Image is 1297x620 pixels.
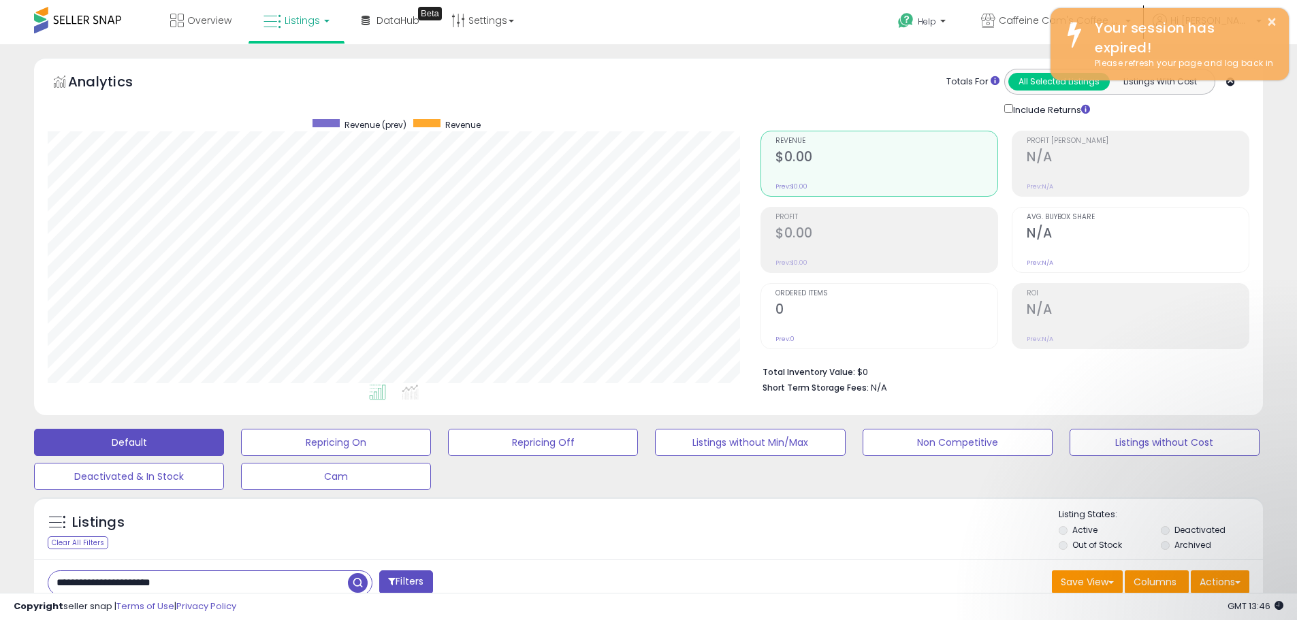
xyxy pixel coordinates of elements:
[187,14,231,27] span: Overview
[1027,214,1249,221] span: Avg. Buybox Share
[775,225,997,244] h2: $0.00
[379,570,432,594] button: Filters
[14,600,236,613] div: seller snap | |
[1085,18,1279,57] div: Your session has expired!
[241,429,431,456] button: Repricing On
[999,14,1121,27] span: Caffeine Cam's Coffee & Candy Company Inc.
[775,301,997,320] h2: 0
[1027,259,1053,267] small: Prev: N/A
[775,214,997,221] span: Profit
[897,12,914,29] i: Get Help
[1027,149,1249,167] h2: N/A
[1109,73,1211,91] button: Listings With Cost
[763,382,869,393] b: Short Term Storage Fees:
[775,149,997,167] h2: $0.00
[34,429,224,456] button: Default
[1027,137,1249,145] span: Profit [PERSON_NAME]
[1027,290,1249,297] span: ROI
[863,429,1053,456] button: Non Competitive
[994,101,1106,117] div: Include Returns
[176,600,236,613] a: Privacy Policy
[775,137,997,145] span: Revenue
[48,536,108,549] div: Clear All Filters
[763,366,855,378] b: Total Inventory Value:
[1070,429,1260,456] button: Listings without Cost
[241,463,431,490] button: Cam
[377,14,419,27] span: DataHub
[285,14,320,27] span: Listings
[775,259,807,267] small: Prev: $0.00
[946,76,999,88] div: Totals For
[345,119,406,131] span: Revenue (prev)
[34,463,224,490] button: Deactivated & In Stock
[72,513,125,532] h5: Listings
[1085,57,1279,70] div: Please refresh your page and log back in
[68,72,159,95] h5: Analytics
[1266,14,1277,31] button: ×
[775,182,807,191] small: Prev: $0.00
[14,600,63,613] strong: Copyright
[418,7,442,20] div: Tooltip anchor
[1027,182,1053,191] small: Prev: N/A
[445,119,481,131] span: Revenue
[1027,301,1249,320] h2: N/A
[763,363,1239,379] li: $0
[655,429,845,456] button: Listings without Min/Max
[1027,225,1249,244] h2: N/A
[1008,73,1110,91] button: All Selected Listings
[775,335,795,343] small: Prev: 0
[775,290,997,297] span: Ordered Items
[448,429,638,456] button: Repricing Off
[887,2,959,44] a: Help
[871,381,887,394] span: N/A
[918,16,936,27] span: Help
[1059,508,1263,521] p: Listing States:
[1027,335,1053,343] small: Prev: N/A
[116,600,174,613] a: Terms of Use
